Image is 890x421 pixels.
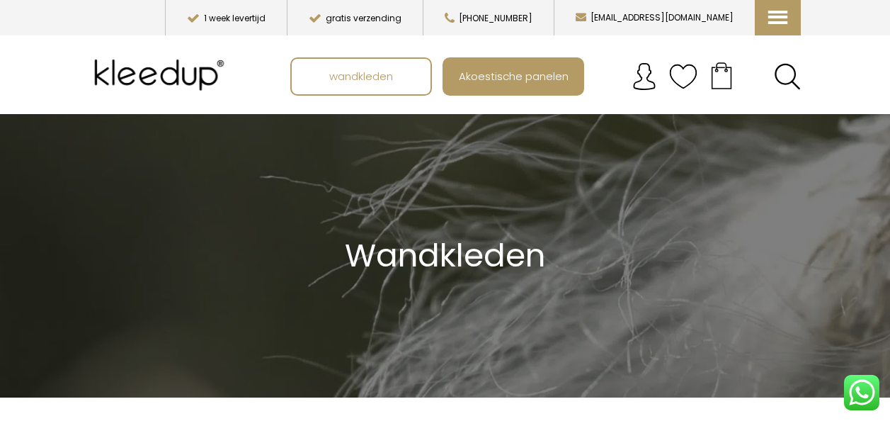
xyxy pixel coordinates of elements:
[669,62,697,91] img: verlanglijstje.svg
[345,233,545,278] span: Wandkleden
[290,57,811,96] nav: Main menu
[89,47,235,103] img: Kleedup
[630,62,658,91] img: account.svg
[292,59,430,94] a: wandkleden
[444,59,583,94] a: Akoestische panelen
[451,62,576,89] span: Akoestische panelen
[774,63,801,90] a: Search
[697,57,746,93] a: Your cart
[321,62,401,89] span: wandkleden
